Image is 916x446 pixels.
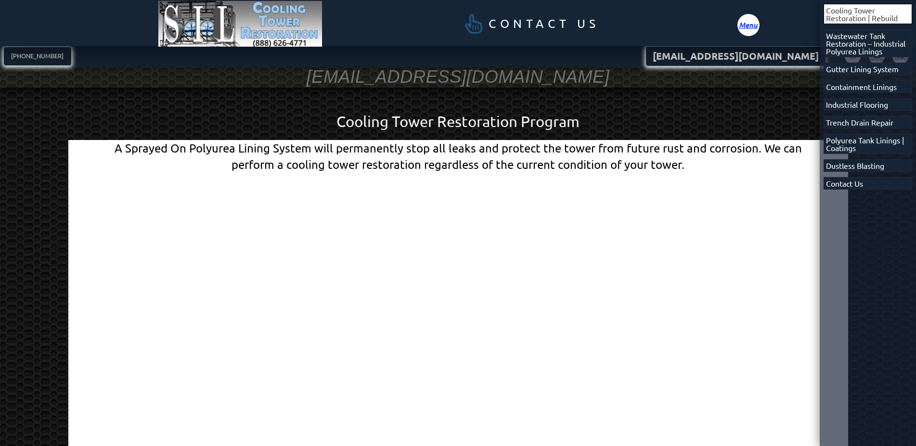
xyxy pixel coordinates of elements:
a: Contact Us [824,177,912,190]
span: Cooling Tower Restoration | Rebuild [826,6,912,22]
a: Cooling Tower Restoration | Rebuild [824,4,912,24]
a: Gutter Lining System [824,63,912,75]
a: Industrial Flooring [824,98,912,111]
span: Polyurea Tank Linings | Coatings [826,136,912,152]
a: Wastewater Tank Restoration – Industrial Polyurea Linings [824,29,912,57]
span: Trench Drain Repair [826,118,893,126]
span: Industrial Flooring [826,101,888,108]
span: Contact Us [826,179,863,187]
a: Dustless Blasting [824,159,912,172]
a: Containment Linings [824,80,912,93]
a: Trench Drain Repair [824,116,912,128]
a: Polyurea Tank Linings | Coatings [824,134,912,154]
span: Wastewater Tank Restoration – Industrial Polyurea Linings [826,32,912,55]
span: Containment Linings [826,83,897,90]
span: Dustless Blasting [826,162,884,169]
span: Gutter Lining System [826,65,899,73]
